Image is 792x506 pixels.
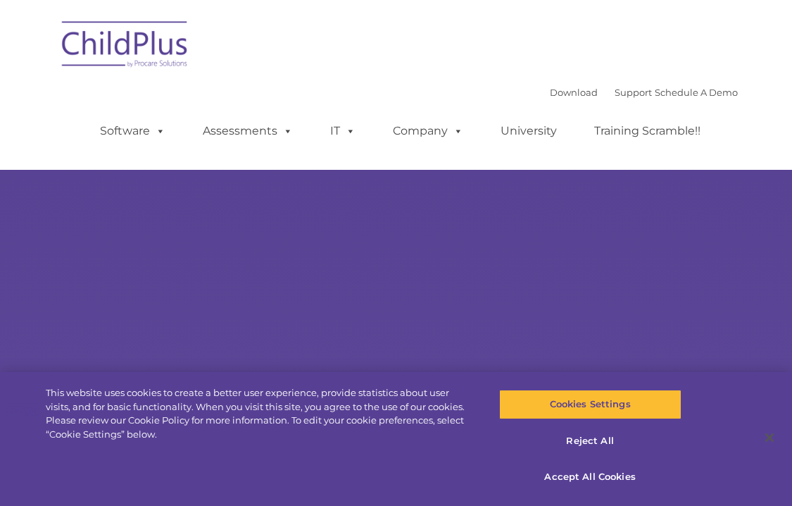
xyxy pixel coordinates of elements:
[655,87,738,98] a: Schedule A Demo
[550,87,738,98] font: |
[189,117,307,145] a: Assessments
[499,426,681,456] button: Reject All
[316,117,370,145] a: IT
[499,462,681,492] button: Accept All Cookies
[499,390,681,419] button: Cookies Settings
[486,117,571,145] a: University
[55,11,196,82] img: ChildPlus by Procare Solutions
[580,117,715,145] a: Training Scramble!!
[754,422,785,453] button: Close
[86,117,180,145] a: Software
[379,117,477,145] a: Company
[46,386,475,441] div: This website uses cookies to create a better user experience, provide statistics about user visit...
[615,87,652,98] a: Support
[550,87,598,98] a: Download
